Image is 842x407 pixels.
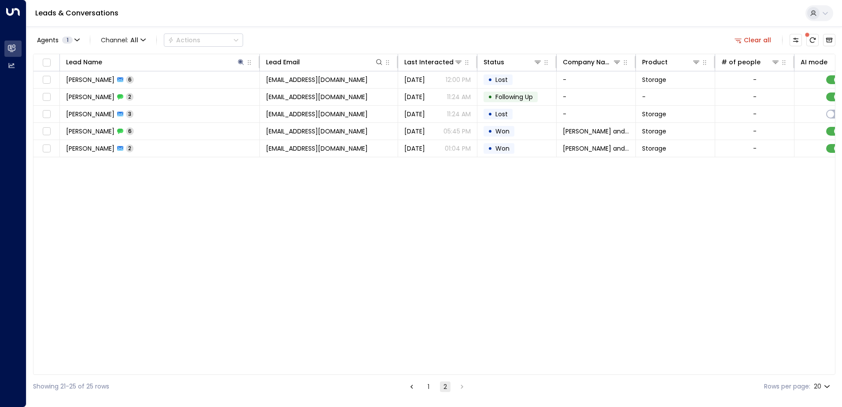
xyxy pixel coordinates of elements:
[484,57,542,67] div: Status
[495,144,510,153] span: Won
[557,89,636,105] td: -
[404,110,425,118] span: Aug 01, 2025
[41,143,52,154] span: Toggle select row
[33,34,83,46] button: Agents1
[447,110,471,118] p: 11:24 AM
[721,57,780,67] div: # of people
[404,57,463,67] div: Last Interacted
[126,144,133,152] span: 2
[642,110,666,118] span: Storage
[406,381,468,392] nav: pagination navigation
[814,380,832,393] div: 20
[404,57,454,67] div: Last Interacted
[557,106,636,122] td: -
[636,89,715,105] td: -
[97,34,149,46] span: Channel:
[33,382,109,391] div: Showing 21-25 of 25 rows
[445,144,471,153] p: 01:04 PM
[495,75,508,84] span: Lost
[721,57,761,67] div: # of people
[97,34,149,46] button: Channel:All
[753,75,757,84] div: -
[66,110,114,118] span: Samantha Snelleksz
[642,57,668,67] div: Product
[126,127,134,135] span: 6
[801,57,827,67] div: AI mode
[642,144,666,153] span: Storage
[642,75,666,84] span: Storage
[266,110,368,118] span: Sammiesnelleksz@icloud.com
[488,89,492,104] div: •
[753,127,757,136] div: -
[266,57,300,67] div: Lead Email
[488,72,492,87] div: •
[488,107,492,122] div: •
[266,144,368,153] span: studio@squinnandco.co.uk
[164,33,243,47] div: Button group with a nested menu
[266,127,368,136] span: studio@squinnandco.co.uk
[126,110,133,118] span: 3
[404,144,425,153] span: Jul 30, 2025
[563,127,629,136] span: S Quinn and Co
[563,144,629,153] span: S Quinn and Co
[404,92,425,101] span: Aug 03, 2025
[484,57,504,67] div: Status
[488,141,492,156] div: •
[563,57,621,67] div: Company Name
[66,144,114,153] span: Samantha Quinn
[790,34,802,46] button: Customize
[41,109,52,120] span: Toggle select row
[266,75,368,84] span: samantha.smith1981@hotmail.co.uk
[753,92,757,101] div: -
[642,127,666,136] span: Storage
[66,57,102,67] div: Lead Name
[41,74,52,85] span: Toggle select row
[41,57,52,68] span: Toggle select all
[126,93,133,100] span: 2
[168,36,200,44] div: Actions
[563,57,613,67] div: Company Name
[266,92,368,101] span: Sammiesnelleksz@icloud.com
[66,75,114,84] span: Samantha Smith
[823,34,835,46] button: Archived Leads
[130,37,138,44] span: All
[642,57,701,67] div: Product
[764,382,810,391] label: Rows per page:
[447,92,471,101] p: 11:24 AM
[446,75,471,84] p: 12:00 PM
[440,381,451,392] button: page 2
[126,76,134,83] span: 6
[557,71,636,88] td: -
[62,37,73,44] span: 1
[443,127,471,136] p: 05:45 PM
[41,92,52,103] span: Toggle select row
[41,126,52,137] span: Toggle select row
[423,381,434,392] button: Go to page 1
[753,110,757,118] div: -
[404,127,425,136] span: Aug 02, 2025
[35,8,118,18] a: Leads & Conversations
[66,57,245,67] div: Lead Name
[495,127,510,136] span: Won
[164,33,243,47] button: Actions
[753,144,757,153] div: -
[66,127,114,136] span: Samantha Quinn
[806,34,819,46] span: There are new threads available. Refresh the grid to view the latest updates.
[495,110,508,118] span: Lost
[495,92,533,101] span: Following Up
[37,37,59,43] span: Agents
[488,124,492,139] div: •
[266,57,384,67] div: Lead Email
[731,34,775,46] button: Clear all
[66,92,114,101] span: Samantha Snelleksz
[404,75,425,84] span: Aug 11, 2025
[406,381,417,392] button: Go to previous page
